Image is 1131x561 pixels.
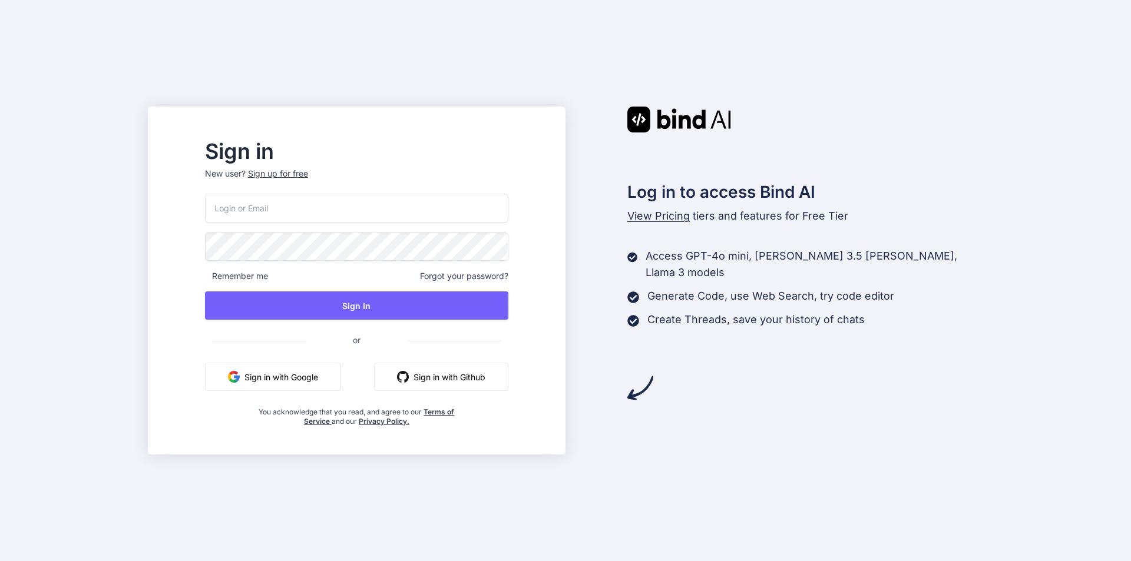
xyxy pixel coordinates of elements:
span: Remember me [205,270,268,282]
button: Sign In [205,291,508,320]
input: Login or Email [205,194,508,223]
span: or [306,326,408,354]
h2: Sign in [205,142,508,161]
button: Sign in with Github [374,363,508,391]
div: Sign up for free [248,168,308,180]
p: Generate Code, use Web Search, try code editor [647,288,894,304]
img: arrow [627,375,653,401]
img: google [228,371,240,383]
span: Forgot your password? [420,270,508,282]
h2: Log in to access Bind AI [627,180,983,204]
p: New user? [205,168,508,194]
a: Terms of Service [304,407,455,426]
p: Access GPT-4o mini, [PERSON_NAME] 3.5 [PERSON_NAME], Llama 3 models [646,248,983,281]
span: View Pricing [627,210,690,222]
a: Privacy Policy. [359,417,409,426]
div: You acknowledge that you read, and agree to our and our [256,400,458,426]
button: Sign in with Google [205,363,341,391]
p: Create Threads, save your history of chats [647,311,865,328]
p: tiers and features for Free Tier [627,208,983,224]
img: github [397,371,409,383]
img: Bind AI logo [627,107,731,132]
